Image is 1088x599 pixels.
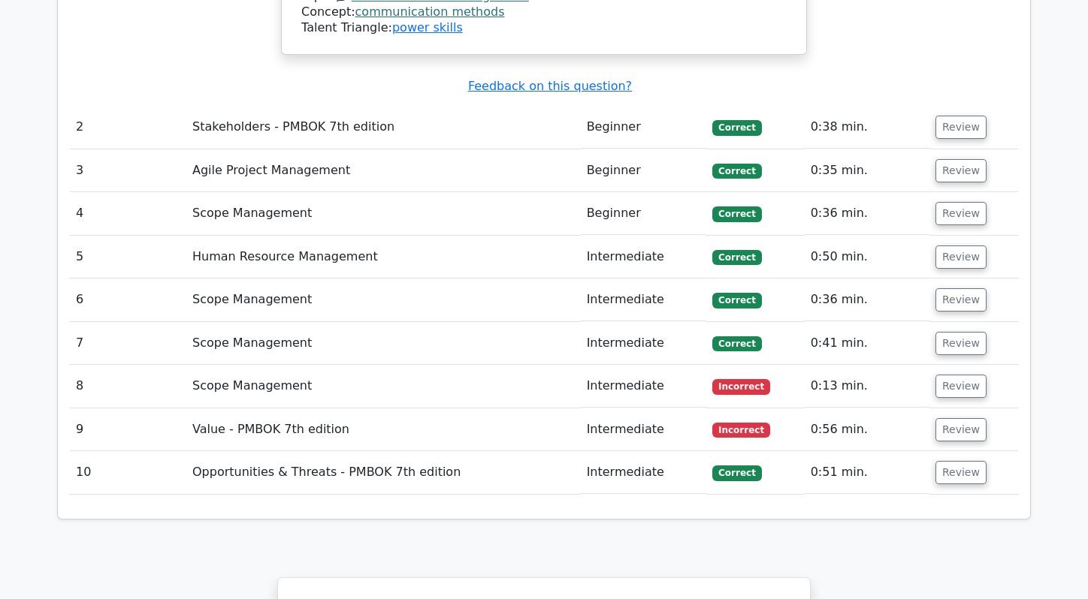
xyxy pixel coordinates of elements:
td: Beginner [581,192,707,235]
button: Review [935,461,987,484]
td: Human Resource Management [186,236,581,278]
td: Beginner [581,106,707,149]
td: Agile Project Management [186,149,581,192]
td: Value - PMBOK 7th edition [186,408,581,451]
td: Scope Management [186,278,581,321]
td: 0:35 min. [805,149,929,192]
td: Scope Management [186,192,581,235]
span: Correct [712,250,761,265]
td: Intermediate [581,322,707,365]
span: Correct [712,293,761,308]
td: Scope Management [186,365,581,408]
td: Intermediate [581,451,707,494]
span: Correct [712,206,761,221]
button: Review [935,288,987,312]
td: Intermediate [581,408,707,451]
td: Opportunities & Threats - PMBOK 7th edition [186,451,581,494]
td: Stakeholders - PMBOK 7th edition [186,106,581,149]
a: communication methods [355,5,505,19]
span: Correct [712,164,761,179]
button: Review [935,418,987,441]
td: 0:38 min. [805,106,929,149]
span: Correct [712,465,761,480]
td: Intermediate [581,365,707,408]
td: 5 [70,236,186,278]
td: Intermediate [581,278,707,321]
span: Correct [712,120,761,135]
td: 0:51 min. [805,451,929,494]
td: 9 [70,408,186,451]
a: power skills [392,20,463,35]
button: Review [935,159,987,182]
button: Review [935,202,987,225]
td: 8 [70,365,186,408]
td: 10 [70,451,186,494]
td: 0:41 min. [805,322,929,365]
div: Concept: [301,5,787,20]
td: 0:13 min. [805,365,929,408]
button: Review [935,332,987,355]
button: Review [935,116,987,139]
a: Feedback on this question? [468,79,632,93]
td: Intermediate [581,236,707,278]
td: 0:36 min. [805,192,929,235]
td: Scope Management [186,322,581,365]
span: Incorrect [712,379,770,394]
td: 0:36 min. [805,278,929,321]
td: 6 [70,278,186,321]
span: Correct [712,336,761,351]
td: 3 [70,149,186,192]
span: Incorrect [712,423,770,438]
button: Review [935,245,987,269]
td: 4 [70,192,186,235]
td: 2 [70,106,186,149]
td: 0:50 min. [805,236,929,278]
button: Review [935,375,987,398]
td: Beginner [581,149,707,192]
td: 0:56 min. [805,408,929,451]
td: 7 [70,322,186,365]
